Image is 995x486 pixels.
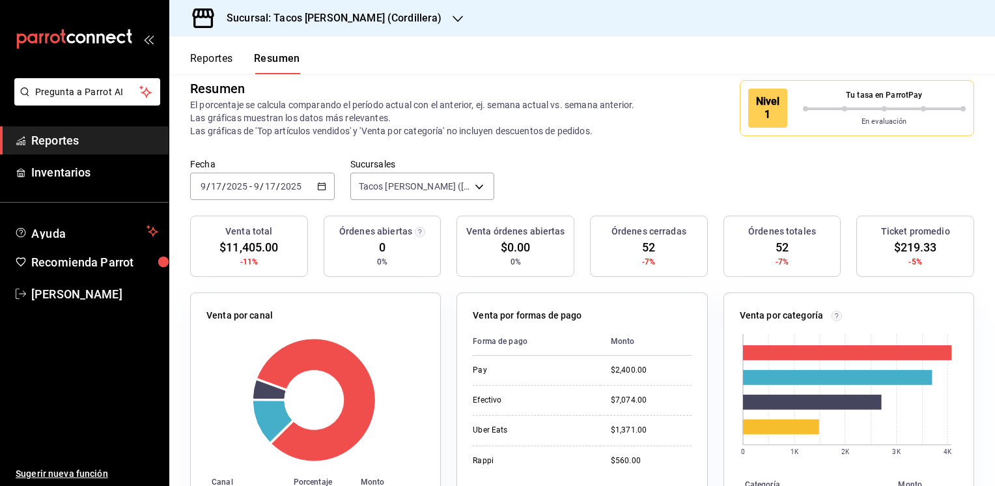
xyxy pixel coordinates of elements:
input: -- [253,181,260,192]
p: Venta por formas de pago [473,309,582,322]
span: -7% [776,256,789,268]
p: El porcentaje se calcula comparando el período actual con el anterior, ej. semana actual vs. sema... [190,98,647,137]
span: Tacos [PERSON_NAME] ([GEOGRAPHIC_DATA]) [359,180,471,193]
div: $2,400.00 [611,365,692,376]
span: 0% [511,256,521,268]
input: -- [200,181,206,192]
span: -5% [908,256,921,268]
p: Venta por categoría [740,309,824,322]
span: - [249,181,252,192]
div: Resumen [190,79,245,98]
h3: Órdenes totales [748,225,816,238]
input: -- [264,181,276,192]
text: 4K [944,448,953,455]
div: Nivel 1 [748,89,787,128]
h3: Órdenes cerradas [611,225,686,238]
h3: Ticket promedio [881,225,950,238]
button: Reportes [190,52,233,74]
p: Tu tasa en ParrotPay [803,89,966,101]
label: Fecha [190,160,335,169]
span: / [206,181,210,192]
button: open_drawer_menu [143,34,154,44]
span: / [276,181,280,192]
span: Sugerir nueva función [16,467,158,481]
h3: Venta total [225,225,272,238]
span: $219.33 [894,238,937,256]
a: Pregunta a Parrot AI [9,94,160,108]
div: Pay [473,365,590,376]
h3: Venta órdenes abiertas [466,225,565,238]
th: Forma de pago [473,328,600,356]
div: Uber Eats [473,425,590,436]
h3: Sucursal: Tacos [PERSON_NAME] (Cordillera) [216,10,442,26]
text: 1K [791,448,799,455]
div: $1,371.00 [611,425,692,436]
text: 0 [741,448,745,455]
span: Pregunta a Parrot AI [35,85,140,99]
text: 3K [893,448,901,455]
span: [PERSON_NAME] [31,285,158,303]
span: 52 [642,238,655,256]
span: Inventarios [31,164,158,181]
p: Venta por canal [206,309,273,322]
span: 0% [377,256,387,268]
label: Sucursales [350,160,495,169]
div: Rappi [473,455,590,466]
input: ---- [280,181,302,192]
div: navigation tabs [190,52,300,74]
span: $11,405.00 [219,238,278,256]
span: $0.00 [501,238,531,256]
p: En evaluación [803,117,966,128]
input: ---- [226,181,248,192]
div: $560.00 [611,455,692,466]
span: Ayuda [31,223,141,239]
span: 52 [776,238,789,256]
span: Reportes [31,132,158,149]
button: Resumen [254,52,300,74]
span: / [260,181,264,192]
button: Pregunta a Parrot AI [14,78,160,106]
input: -- [210,181,222,192]
div: $7,074.00 [611,395,692,406]
span: 0 [379,238,385,256]
text: 2K [841,448,850,455]
span: -11% [240,256,259,268]
h3: Órdenes abiertas [339,225,412,238]
span: / [222,181,226,192]
span: -7% [642,256,655,268]
div: Efectivo [473,395,590,406]
span: Recomienda Parrot [31,253,158,271]
th: Monto [600,328,692,356]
